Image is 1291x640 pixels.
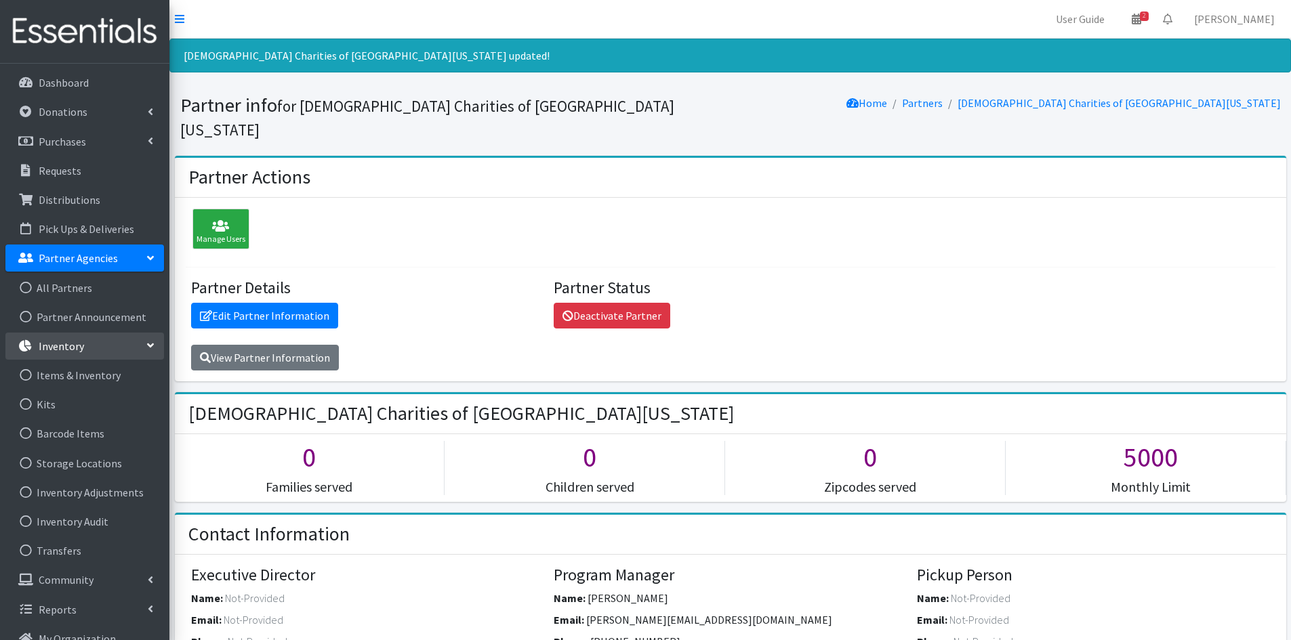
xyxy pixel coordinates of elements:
[5,128,164,155] a: Purchases
[191,345,339,370] a: View Partner Information
[5,274,164,301] a: All Partners
[455,479,724,495] h5: Children served
[175,441,445,473] h1: 0
[902,96,943,110] a: Partners
[5,303,164,330] a: Partner Announcement
[39,222,134,236] p: Pick Ups & Deliveries
[5,566,164,593] a: Community
[917,590,949,606] label: Name:
[191,612,222,628] label: Email:
[846,96,887,110] a: Home
[39,339,84,353] p: Inventory
[1183,5,1286,33] a: [PERSON_NAME]
[188,523,350,546] h2: Contact Information
[5,596,164,623] a: Reports
[5,508,164,535] a: Inventory Audit
[188,166,310,189] h2: Partner Actions
[554,612,584,628] label: Email:
[39,603,77,616] p: Reports
[1121,5,1152,33] a: 2
[39,193,100,207] p: Distributions
[191,278,544,298] h4: Partner Details
[588,591,668,605] span: [PERSON_NAME]
[5,186,164,213] a: Distributions
[180,96,674,140] small: for [DEMOGRAPHIC_DATA] Charities of [GEOGRAPHIC_DATA][US_STATE]
[735,441,1005,473] h1: 0
[169,39,1291,72] div: [DEMOGRAPHIC_DATA] Charities of [GEOGRAPHIC_DATA][US_STATE] updated!
[735,479,1005,495] h5: Zipcodes served
[39,251,118,265] p: Partner Agencies
[554,278,907,298] h4: Partner Status
[1016,441,1286,473] h1: 5000
[39,164,81,177] p: Requests
[917,566,1270,585] h4: Pickup Person
[5,69,164,96] a: Dashboard
[192,209,249,249] div: Manage Users
[455,441,724,473] h1: 0
[224,613,283,626] span: Not-Provided
[5,537,164,564] a: Transfers
[554,566,907,585] h4: Program Manager
[191,590,223,606] label: Name:
[1016,479,1286,495] h5: Monthly Limit
[180,93,726,140] h1: Partner info
[958,96,1281,110] a: [DEMOGRAPHIC_DATA] Charities of [GEOGRAPHIC_DATA][US_STATE]
[1045,5,1115,33] a: User Guide
[5,362,164,389] a: Items & Inventory
[188,402,734,425] h2: [DEMOGRAPHIC_DATA] Charities of [GEOGRAPHIC_DATA][US_STATE]
[5,98,164,125] a: Donations
[39,76,89,89] p: Dashboard
[5,479,164,506] a: Inventory Adjustments
[554,303,670,328] a: Deactivate Partner
[191,303,338,328] a: Edit Partner Information
[5,420,164,447] a: Barcode Items
[5,333,164,360] a: Inventory
[39,105,87,119] p: Donations
[225,591,285,605] span: Not-Provided
[5,157,164,184] a: Requests
[5,391,164,418] a: Kits
[1140,12,1149,21] span: 2
[5,244,164,272] a: Partner Agencies
[186,224,249,238] a: Manage Users
[586,613,832,626] span: [PERSON_NAME][EMAIL_ADDRESS][DOMAIN_NAME]
[554,590,586,606] label: Name:
[917,612,947,628] label: Email:
[191,566,544,585] h4: Executive Director
[39,573,94,586] p: Community
[5,9,164,54] img: HumanEssentials
[5,450,164,477] a: Storage Locations
[39,135,86,148] p: Purchases
[949,613,1009,626] span: Not-Provided
[5,215,164,242] a: Pick Ups & Deliveries
[175,479,445,495] h5: Families served
[951,591,1010,605] span: Not-Provided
